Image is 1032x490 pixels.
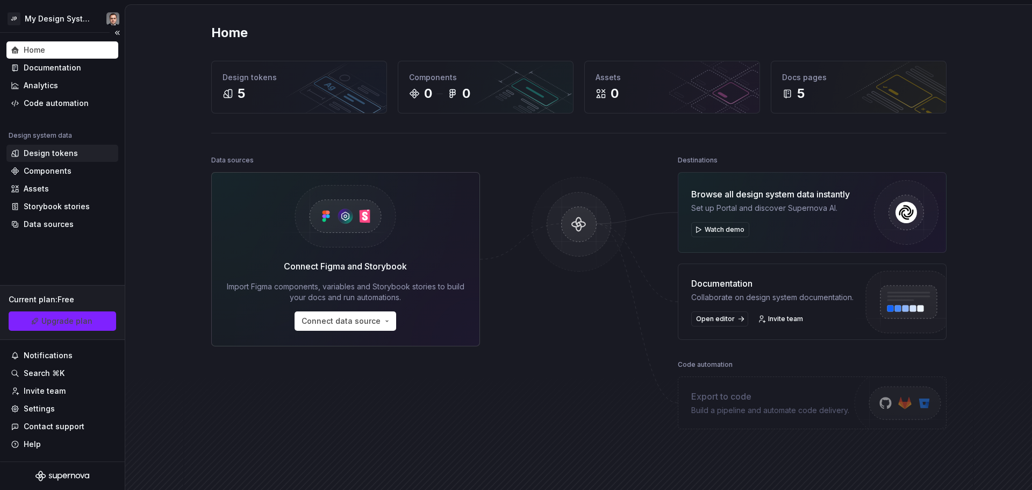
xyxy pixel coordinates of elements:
[797,85,805,102] div: 5
[6,180,118,197] a: Assets
[398,61,574,113] a: Components00
[227,281,464,303] div: Import Figma components, variables and Storybook stories to build your docs and run automations.
[24,421,84,432] div: Contact support
[8,12,20,25] div: JP
[211,153,254,168] div: Data sources
[2,7,123,30] button: JPMy Design SystemJulio Reyes
[755,311,808,326] a: Invite team
[6,418,118,435] button: Contact support
[584,61,760,113] a: Assets0
[678,153,718,168] div: Destinations
[284,260,407,273] div: Connect Figma and Storybook
[6,95,118,112] a: Code automation
[696,315,735,323] span: Open editor
[24,201,90,212] div: Storybook stories
[24,350,73,361] div: Notifications
[6,77,118,94] a: Analytics
[6,162,118,180] a: Components
[782,72,935,83] div: Docs pages
[35,471,89,481] svg: Supernova Logo
[6,347,118,364] button: Notifications
[691,277,854,290] div: Documentation
[768,315,803,323] span: Invite team
[705,225,744,234] span: Watch demo
[24,148,78,159] div: Design tokens
[211,24,248,41] h2: Home
[24,368,64,379] div: Search ⌘K
[6,41,118,59] a: Home
[106,12,119,25] img: Julio Reyes
[424,85,432,102] div: 0
[24,98,89,109] div: Code automation
[691,222,749,237] button: Watch demo
[678,357,733,372] div: Code automation
[6,216,118,233] a: Data sources
[211,61,387,113] a: Design tokens5
[9,311,116,331] a: Upgrade plan
[691,203,850,214] div: Set up Portal and discover Supernova AI.
[6,400,118,417] a: Settings
[611,85,619,102] div: 0
[691,390,849,403] div: Export to code
[25,13,94,24] div: My Design System
[691,188,850,201] div: Browse all design system data instantly
[691,311,748,326] a: Open editor
[409,72,562,83] div: Components
[6,145,118,162] a: Design tokens
[24,62,81,73] div: Documentation
[24,45,45,55] div: Home
[6,198,118,215] a: Storybook stories
[6,436,118,453] button: Help
[6,382,118,400] a: Invite team
[24,403,55,414] div: Settings
[691,405,849,416] div: Build a pipeline and automate code delivery.
[771,61,947,113] a: Docs pages5
[6,365,118,382] button: Search ⌘K
[596,72,749,83] div: Assets
[24,166,71,176] div: Components
[24,386,66,396] div: Invite team
[223,72,376,83] div: Design tokens
[110,25,125,40] button: Collapse sidebar
[24,439,41,450] div: Help
[6,59,118,76] a: Documentation
[238,85,245,102] div: 5
[302,316,381,326] span: Connect data source
[295,311,396,331] button: Connect data source
[41,316,92,326] span: Upgrade plan
[24,219,74,230] div: Data sources
[462,85,470,102] div: 0
[24,183,49,194] div: Assets
[24,80,58,91] div: Analytics
[9,131,72,140] div: Design system data
[9,294,116,305] div: Current plan : Free
[691,292,854,303] div: Collaborate on design system documentation.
